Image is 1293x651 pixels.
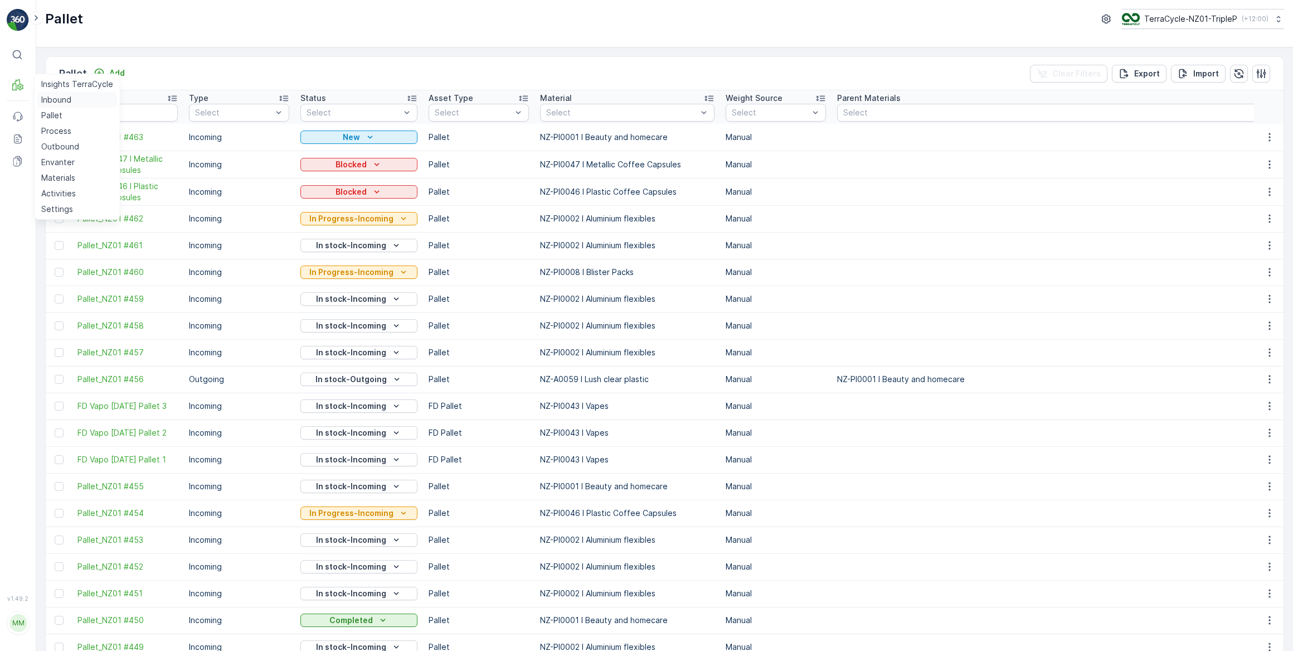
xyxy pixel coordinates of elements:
[309,213,393,224] p: In Progress-Incoming
[77,104,178,122] input: Search
[55,589,64,598] div: Toggle Row Selected
[300,399,417,413] button: In stock-Incoming
[77,588,178,599] a: Pallet_NZ01 #451
[59,66,87,81] p: Pallet
[77,153,178,176] a: R#NZ-PI0047 I Metallic Coffee Capsules
[89,66,129,80] button: Add
[336,159,367,170] p: Blocked
[77,454,178,465] a: FD Vapo 19.08.2025 Pallet 1
[720,151,832,178] td: Manual
[534,446,720,473] td: NZ-PI0043 I Vapes
[77,293,178,305] span: Pallet_NZ01 #459
[183,580,295,607] td: Incoming
[1122,13,1140,25] img: TC_7kpGtVS.png
[300,131,417,144] button: New
[316,588,386,599] p: In stock-Incoming
[77,508,178,519] a: Pallet_NZ01 #454
[316,454,386,465] p: In stock-Incoming
[316,320,386,331] p: In stock-Incoming
[423,393,534,419] td: FD Pallet
[55,428,64,437] div: Toggle Row Selected
[1122,9,1284,29] button: TerraCycle-NZ01-TripleP(+12:00)
[1112,65,1166,83] button: Export
[183,286,295,312] td: Incoming
[55,268,64,277] div: Toggle Row Selected
[1030,65,1107,83] button: Clear Filters
[300,507,417,520] button: In Progress-Incoming
[300,185,417,199] button: Blocked
[77,347,178,358] a: Pallet_NZ01 #457
[720,419,832,446] td: Manual
[423,232,534,259] td: Pallet
[540,93,572,104] p: Material
[300,346,417,359] button: In stock-Incoming
[77,401,178,412] a: FD Vapo 19.08.2025 Pallet 3
[300,319,417,332] button: In stock-Incoming
[315,374,387,385] p: In stock-Outgoing
[423,205,534,232] td: Pallet
[37,183,104,192] span: Pallet_NZ01 #463
[720,500,832,527] td: Manual
[300,373,417,386] button: In stock-Outgoing
[77,454,178,465] span: FD Vapo [DATE] Pallet 1
[183,366,295,393] td: Outgoing
[307,107,400,118] p: Select
[9,614,27,632] div: MM
[423,259,534,286] td: Pallet
[534,259,720,286] td: NZ-PI0008 I Blister Packs
[55,321,64,330] div: Toggle Row Selected
[1052,68,1101,79] p: Clear Filters
[534,553,720,580] td: NZ-PI0002 I Aluminium flexibles
[55,402,64,411] div: Toggle Row Selected
[55,509,64,518] div: Toggle Row Selected
[300,560,417,573] button: In stock-Incoming
[183,446,295,473] td: Incoming
[316,481,386,492] p: In stock-Incoming
[77,615,178,626] span: Pallet_NZ01 #450
[1171,65,1226,83] button: Import
[720,580,832,607] td: Manual
[316,427,386,438] p: In stock-Incoming
[9,238,62,248] span: Tare Weight :
[329,615,373,626] p: Completed
[423,151,534,178] td: Pallet
[9,275,47,284] span: Material :
[720,312,832,339] td: Manual
[316,534,386,546] p: In stock-Incoming
[423,366,534,393] td: Pallet
[720,286,832,312] td: Manual
[55,616,64,625] div: Toggle Row Selected
[343,132,360,143] p: New
[109,67,125,79] p: Add
[45,10,83,28] p: Pallet
[7,9,29,31] img: logo
[300,426,417,440] button: In stock-Incoming
[720,607,832,634] td: Manual
[300,93,326,104] p: Status
[77,240,178,251] span: Pallet_NZ01 #461
[534,419,720,446] td: NZ-PI0043 I Vapes
[720,339,832,366] td: Manual
[77,267,178,278] a: Pallet_NZ01 #460
[534,151,720,178] td: NZ-PI0047 I Metallic Coffee Capsules
[720,232,832,259] td: Manual
[534,366,720,393] td: NZ-A0059 I Lush clear plastic
[77,534,178,546] span: Pallet_NZ01 #453
[77,561,178,572] a: Pallet_NZ01 #452
[309,267,393,278] p: In Progress-Incoming
[1242,15,1268,23] p: ( +12:00 )
[77,481,178,492] a: Pallet_NZ01 #455
[720,366,832,393] td: Manual
[534,286,720,312] td: NZ-PI0002 I Aluminium flexibles
[77,320,178,331] span: Pallet_NZ01 #458
[534,339,720,366] td: NZ-PI0002 I Aluminium flexibles
[77,181,178,203] span: R#NZ-PI0046 I Plastic Coffee Capsules
[183,205,295,232] td: Incoming
[77,401,178,412] span: FD Vapo [DATE] Pallet 3
[300,212,417,225] button: In Progress-Incoming
[720,473,832,500] td: Manual
[423,446,534,473] td: FD Pallet
[309,508,393,519] p: In Progress-Incoming
[77,213,178,224] span: Pallet_NZ01 #462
